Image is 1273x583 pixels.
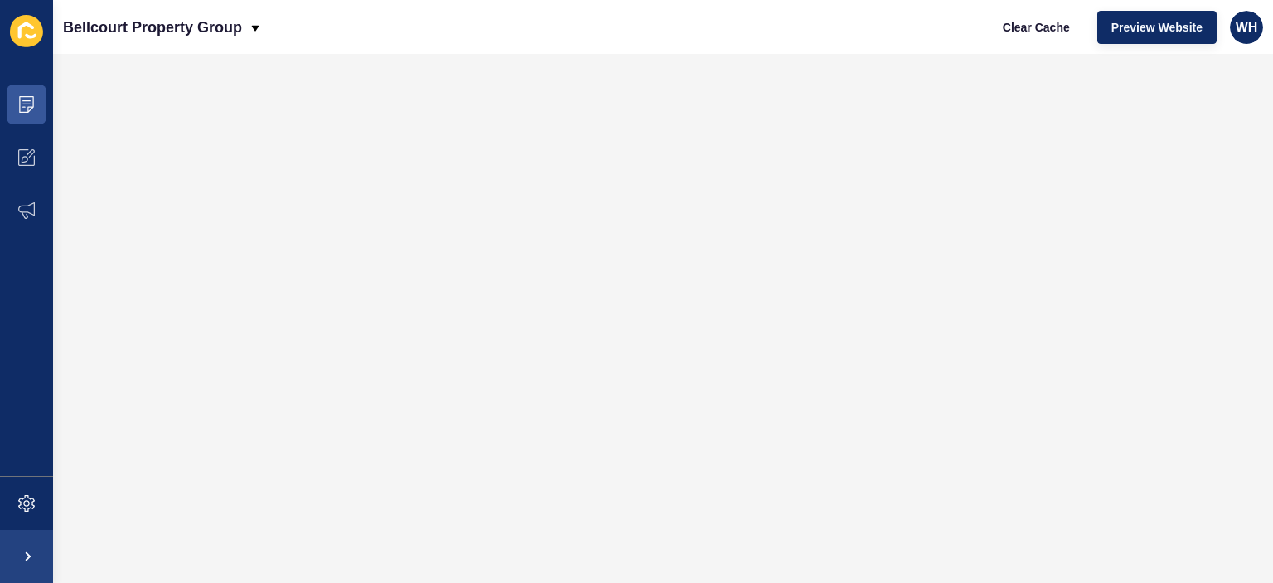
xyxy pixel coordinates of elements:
[1236,19,1258,36] span: WH
[1097,11,1217,44] button: Preview Website
[1111,19,1203,36] span: Preview Website
[63,7,242,48] p: Bellcourt Property Group
[1003,19,1070,36] span: Clear Cache
[989,11,1084,44] button: Clear Cache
